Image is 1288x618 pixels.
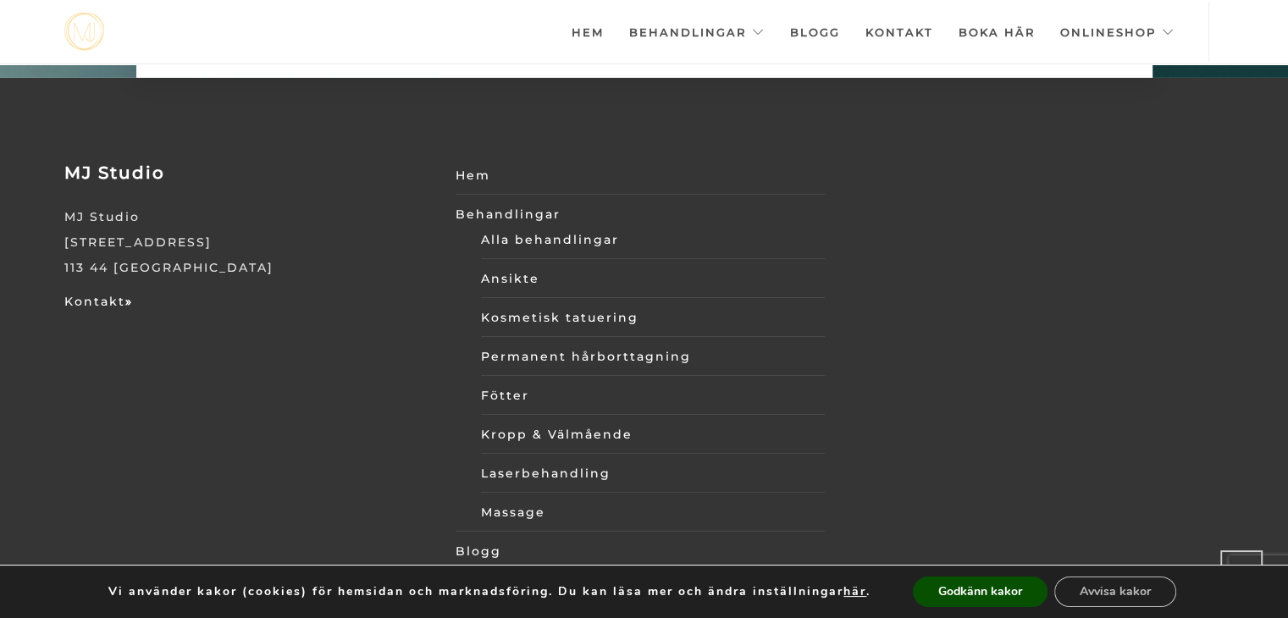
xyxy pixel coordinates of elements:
[481,499,825,525] a: Massage
[456,538,825,564] a: Blogg
[481,344,825,369] a: Permanent hårborttagning
[481,266,825,291] a: Ansikte
[629,3,765,62] a: Behandlingar
[456,163,825,188] a: Hem
[843,584,866,599] button: här
[481,461,825,486] a: Laserbehandling
[913,577,1048,607] button: Godkänn kakor
[456,201,825,227] a: Behandlingar
[865,3,933,62] a: Kontakt
[64,163,434,183] h3: MJ Studio
[64,204,434,280] p: MJ Studio [STREET_ADDRESS] 113 44 [GEOGRAPHIC_DATA]
[108,584,871,599] p: Vi använder kakor (cookies) för hemsidan och marknadsföring. Du kan läsa mer och ändra inställnin...
[481,305,825,330] a: Kosmetisk tatuering
[481,227,825,252] a: Alla behandlingar
[481,422,825,447] a: Kropp & Välmående
[572,3,604,62] a: Hem
[64,13,104,51] img: mjstudio
[1054,577,1176,607] button: Avvisa kakor
[959,3,1035,62] a: Boka här
[1060,3,1175,62] a: Onlineshop
[790,3,840,62] a: Blogg
[64,13,104,51] a: mjstudio mjstudio mjstudio
[125,294,133,309] strong: »
[64,294,133,309] a: Kontakt»
[481,383,825,408] a: Fötter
